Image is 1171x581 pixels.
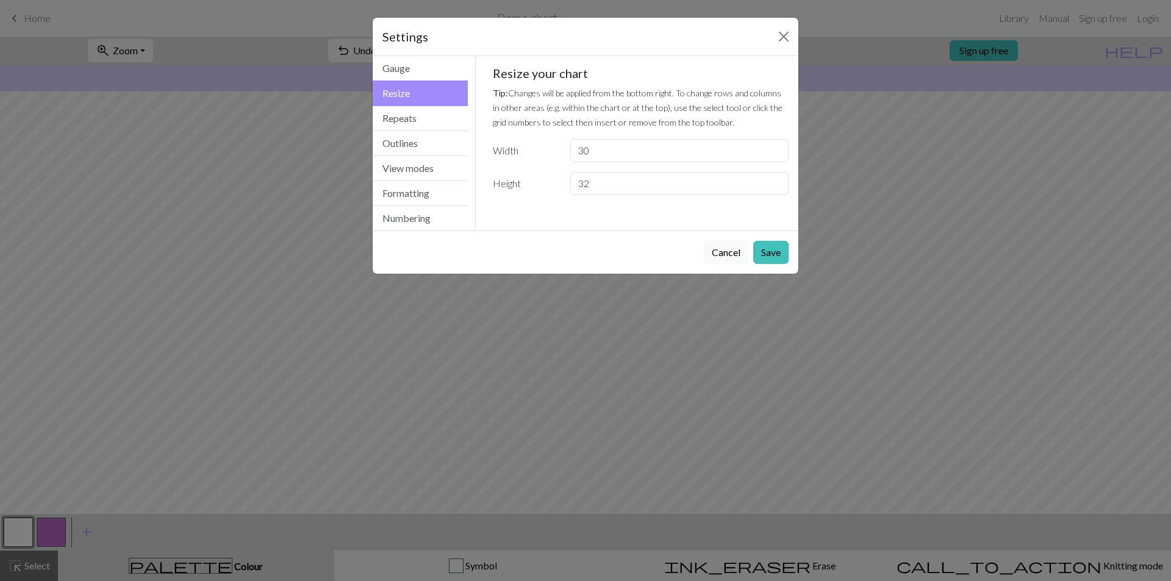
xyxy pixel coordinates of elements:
[493,66,789,80] h5: Resize your chart
[704,241,748,264] button: Cancel
[485,139,563,162] label: Width
[774,27,793,46] button: Close
[493,88,782,127] small: Changes will be applied from the bottom right. To change rows and columns in other areas (e.g. wi...
[373,80,468,106] button: Resize
[753,241,789,264] button: Save
[373,181,468,206] button: Formatting
[373,156,468,181] button: View modes
[373,56,468,81] button: Gauge
[382,27,428,46] h5: Settings
[373,106,468,131] button: Repeats
[493,88,508,98] strong: Tip:
[373,206,468,230] button: Numbering
[373,131,468,156] button: Outlines
[485,172,563,195] label: Height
